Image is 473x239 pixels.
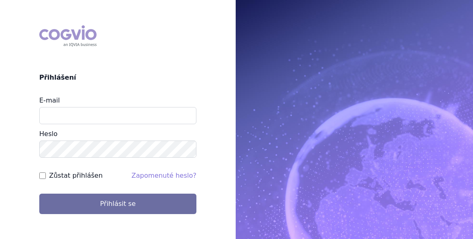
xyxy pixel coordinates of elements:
button: Přihlásit se [39,194,196,214]
label: Heslo [39,130,57,138]
a: Zapomenuté heslo? [131,172,196,179]
div: COGVIO [39,25,97,47]
label: Zůstat přihlášen [49,171,103,181]
label: E-mail [39,96,60,104]
h2: Přihlášení [39,73,196,83]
